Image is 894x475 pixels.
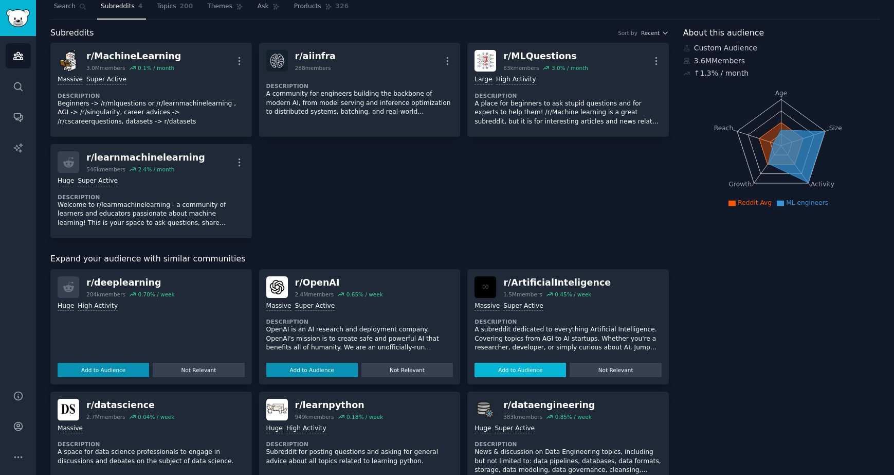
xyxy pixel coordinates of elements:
div: 204k members [86,291,125,298]
div: 2.4 % / month [138,166,174,173]
div: 3.0 % / month [552,64,588,72]
div: 0.04 % / week [138,413,174,420]
div: 383k members [503,413,542,420]
button: Add to Audience [475,363,566,377]
span: Expand your audience with similar communities [50,253,245,266]
dt: Description [475,318,662,325]
div: r/ dataengineering [503,399,595,412]
div: 0.85 % / week [555,413,592,420]
span: Search [54,2,76,11]
dt: Description [475,92,662,99]
tspan: Growth [728,181,751,188]
span: 200 [180,2,193,11]
dt: Description [58,193,245,201]
div: 3.0M members [86,64,125,72]
div: 0.1 % / month [138,64,174,72]
div: Massive [266,302,291,311]
div: r/ learnmachinelearning [86,151,205,164]
a: aiinfrar/aiinfra288membersDescriptionA community for engineers building the backbone of modern AI... [259,43,461,137]
p: A community for engineers building the backbone of modern AI, from model serving and inference op... [266,90,453,117]
dt: Description [266,441,453,448]
button: Not Relevant [361,363,453,377]
div: Super Active [295,302,335,311]
span: Topics [157,2,176,11]
div: r/ learnpython [295,399,384,412]
span: Themes [207,2,232,11]
img: learnpython [266,399,288,420]
button: Not Relevant [570,363,661,377]
a: MLQuestionsr/MLQuestions83kmembers3.0% / monthLargeHigh ActivityDescriptionA place for beginners ... [467,43,669,137]
p: A place for beginners to ask stupid questions and for experts to help them! /r/Machine learning i... [475,99,662,127]
p: Beginners -> /r/mlquestions or /r/learnmachinelearning , AGI -> /r/singularity, career advices ->... [58,99,245,127]
img: ArtificialInteligence [475,276,496,298]
dt: Description [58,92,245,99]
dt: Description [266,318,453,325]
div: Huge [475,424,491,434]
div: 2.4M members [295,291,334,298]
span: About this audience [683,27,764,40]
div: Huge [266,424,283,434]
span: Subreddits [101,2,135,11]
div: 0.65 % / week [346,291,383,298]
a: r/learnmachinelearning546kmembers2.4% / monthHugeSuper ActiveDescriptionWelcome to r/learnmachine... [50,144,252,238]
div: Massive [475,302,500,311]
div: Super Active [86,75,126,85]
div: r/ aiinfra [295,50,336,63]
div: 949k members [295,413,334,420]
tspan: Size [829,124,842,131]
tspan: Activity [811,181,834,188]
div: High Activity [496,75,536,85]
div: 3.6M Members [683,56,880,66]
div: High Activity [78,302,118,311]
tspan: Age [775,90,787,97]
p: News & discussion on Data Engineering topics, including but not limited to: data pipelines, datab... [475,448,662,475]
tspan: Reach [714,124,734,131]
div: 0.18 % / week [346,413,383,420]
div: 0.45 % / week [555,291,591,298]
div: ↑ 1.3 % / month [694,68,749,79]
span: Ask [258,2,269,11]
span: Products [294,2,321,11]
div: 546k members [86,166,125,173]
p: A subreddit dedicated to everything Artificial Intelligence. Covering topics from AGI to AI start... [475,325,662,353]
div: r/ MLQuestions [503,50,588,63]
div: High Activity [286,424,326,434]
img: dataengineering [475,399,496,420]
a: MachineLearningr/MachineLearning3.0Mmembers0.1% / monthMassiveSuper ActiveDescriptionBeginners ->... [50,43,252,137]
div: Huge [58,177,74,186]
img: MLQuestions [475,50,496,72]
dt: Description [266,82,453,90]
button: Not Relevant [153,363,244,377]
div: Huge [58,302,74,311]
img: aiinfra [266,50,288,72]
span: 4 [138,2,143,11]
button: Add to Audience [58,363,149,377]
p: Welcome to r/learnmachinelearning - a community of learners and educators passionate about machin... [58,201,245,228]
div: r/ MachineLearning [86,50,181,63]
div: Custom Audience [683,43,880,54]
dt: Description [58,441,245,448]
img: OpenAI [266,276,288,298]
button: Recent [641,29,669,37]
div: r/ datascience [86,399,174,412]
div: 0.70 % / week [138,291,174,298]
div: Sort by [618,29,637,37]
p: Subreddit for posting questions and asking for general advice about all topics related to learnin... [266,448,453,466]
div: r/ ArtificialInteligence [503,276,611,289]
div: Massive [58,424,83,434]
span: Subreddits [50,27,94,40]
p: A space for data science professionals to engage in discussions and debates on the subject of dat... [58,448,245,466]
div: r/ deeplearning [86,276,175,289]
div: 2.7M members [86,413,125,420]
span: 326 [336,2,349,11]
img: MachineLearning [58,50,79,72]
img: datascience [58,399,79,420]
div: 83k members [503,64,539,72]
div: Super Active [495,424,535,434]
div: 1.5M members [503,291,542,298]
p: OpenAI is an AI research and deployment company. OpenAI's mission is to create safe and powerful ... [266,325,453,353]
span: Recent [641,29,660,37]
button: Add to Audience [266,363,358,377]
div: Super Active [78,177,118,186]
div: r/ OpenAI [295,276,383,289]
